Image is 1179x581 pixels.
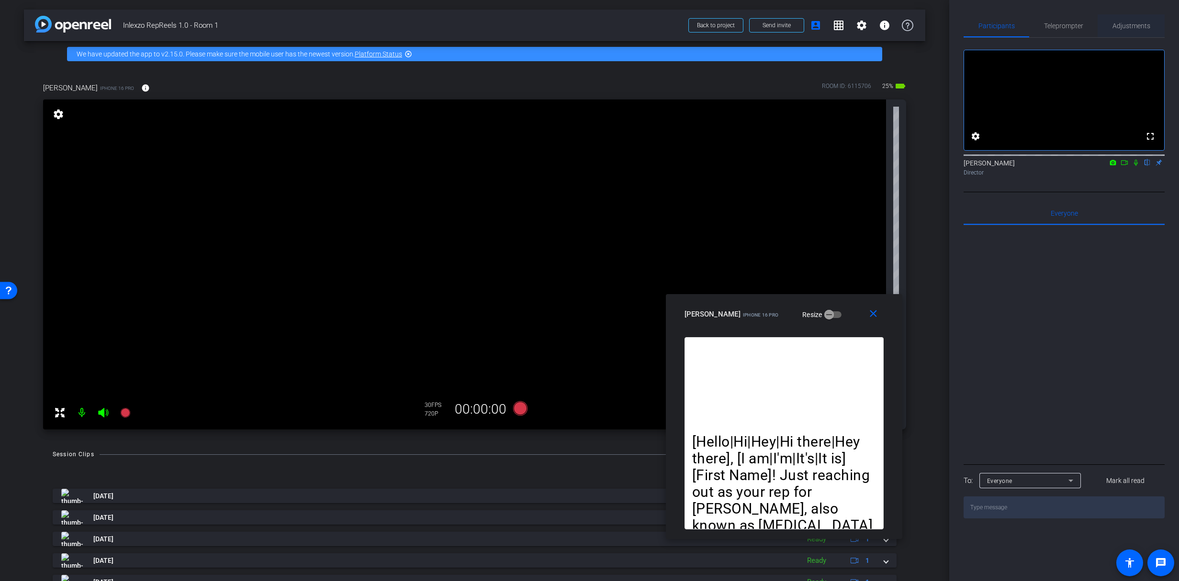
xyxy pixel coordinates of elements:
[43,83,98,93] span: [PERSON_NAME]
[964,168,1165,177] div: Director
[802,534,831,545] div: Ready
[964,158,1165,177] div: [PERSON_NAME]
[970,131,981,142] mat-icon: settings
[404,50,412,58] mat-icon: highlight_off
[93,491,113,501] span: [DATE]
[1155,557,1167,569] mat-icon: message
[1145,131,1156,142] mat-icon: fullscreen
[822,82,871,96] div: ROOM ID: 6115706
[743,312,778,318] span: iPhone 16 Pro
[52,109,65,120] mat-icon: settings
[802,310,824,319] label: Resize
[100,85,134,92] span: iPhone 16 Pro
[1112,22,1150,29] span: Adjustments
[879,20,890,31] mat-icon: info
[881,78,895,94] span: 25%
[1106,476,1145,486] span: Mark all read
[93,556,113,566] span: [DATE]
[425,401,449,409] div: 30
[1044,22,1083,29] span: Teleprompter
[1124,557,1135,569] mat-icon: accessibility
[93,513,113,523] span: [DATE]
[1051,210,1078,217] span: Everyone
[810,20,821,31] mat-icon: account_box
[123,16,683,35] span: Inlexzo RepReels 1.0 - Room 1
[61,553,83,568] img: thumb-nail
[856,20,867,31] mat-icon: settings
[61,532,83,546] img: thumb-nail
[449,401,513,417] div: 00:00:00
[141,84,150,92] mat-icon: info
[53,449,94,459] div: Session Clips
[763,22,791,29] span: Send invite
[61,510,83,525] img: thumb-nail
[964,475,973,486] div: To:
[978,22,1015,29] span: Participants
[61,489,83,503] img: thumb-nail
[865,556,869,566] span: 1
[67,47,882,61] div: We have updated the app to v2.15.0. Please make sure the mobile user has the newest version.
[895,80,906,92] mat-icon: battery_std
[1142,158,1153,166] mat-icon: flip
[867,308,879,320] mat-icon: close
[35,16,111,33] img: app-logo
[93,534,113,544] span: [DATE]
[833,20,844,31] mat-icon: grid_on
[685,310,741,318] span: [PERSON_NAME]
[802,555,831,566] div: Ready
[425,410,449,417] div: 720P
[987,478,1012,484] span: Everyone
[355,50,402,58] a: Platform Status
[697,22,735,29] span: Back to project
[431,402,441,408] span: FPS
[865,534,869,544] span: 1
